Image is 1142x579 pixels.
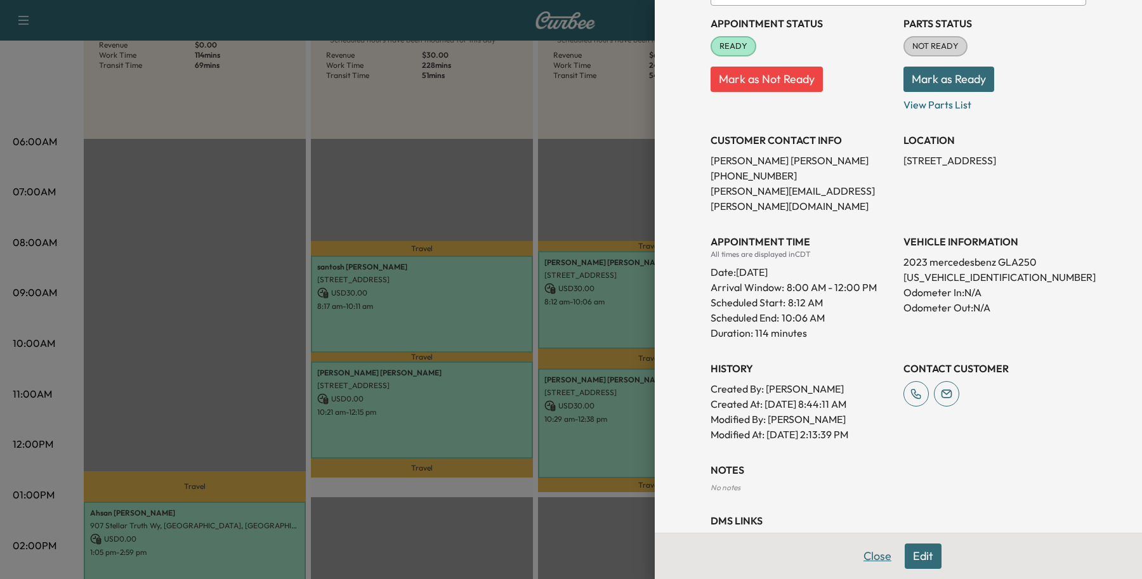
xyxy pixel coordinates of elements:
p: Duration: 114 minutes [711,325,893,341]
h3: NOTES [711,462,1086,478]
button: Mark as Ready [903,67,994,92]
p: [STREET_ADDRESS] [903,153,1086,168]
h3: CUSTOMER CONTACT INFO [711,133,893,148]
h3: VEHICLE INFORMATION [903,234,1086,249]
h3: CONTACT CUSTOMER [903,361,1086,376]
p: Odometer Out: N/A [903,300,1086,315]
button: Mark as Not Ready [711,67,823,92]
h3: History [711,361,893,376]
p: Scheduled End: [711,310,779,325]
p: Odometer In: N/A [903,285,1086,300]
p: View Parts List [903,92,1086,112]
span: NOT READY [905,40,966,53]
p: Modified At : [DATE] 2:13:39 PM [711,427,893,442]
span: 8:00 AM - 12:00 PM [787,280,877,295]
p: [US_VEHICLE_IDENTIFICATION_NUMBER] [903,270,1086,285]
div: Date: [DATE] [711,259,893,280]
h3: DMS Links [711,513,1086,528]
p: 10:06 AM [782,310,825,325]
button: Close [855,543,900,569]
p: 8:12 AM [788,295,823,310]
p: [PHONE_NUMBER] [711,168,893,183]
h3: Appointment Status [711,16,893,31]
p: [PERSON_NAME] [PERSON_NAME] [711,153,893,168]
div: No notes [711,483,1086,493]
p: Arrival Window: [711,280,893,295]
div: All times are displayed in CDT [711,249,893,259]
p: [PERSON_NAME][EMAIL_ADDRESS][PERSON_NAME][DOMAIN_NAME] [711,183,893,214]
p: Scheduled Start: [711,295,785,310]
p: Created At : [DATE] 8:44:11 AM [711,396,893,412]
h3: Parts Status [903,16,1086,31]
p: 2023 mercedesbenz GLA250 [903,254,1086,270]
h3: LOCATION [903,133,1086,148]
h3: APPOINTMENT TIME [711,234,893,249]
button: Edit [905,543,942,569]
span: READY [712,40,755,53]
p: Created By : [PERSON_NAME] [711,381,893,396]
p: Modified By : [PERSON_NAME] [711,412,893,427]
